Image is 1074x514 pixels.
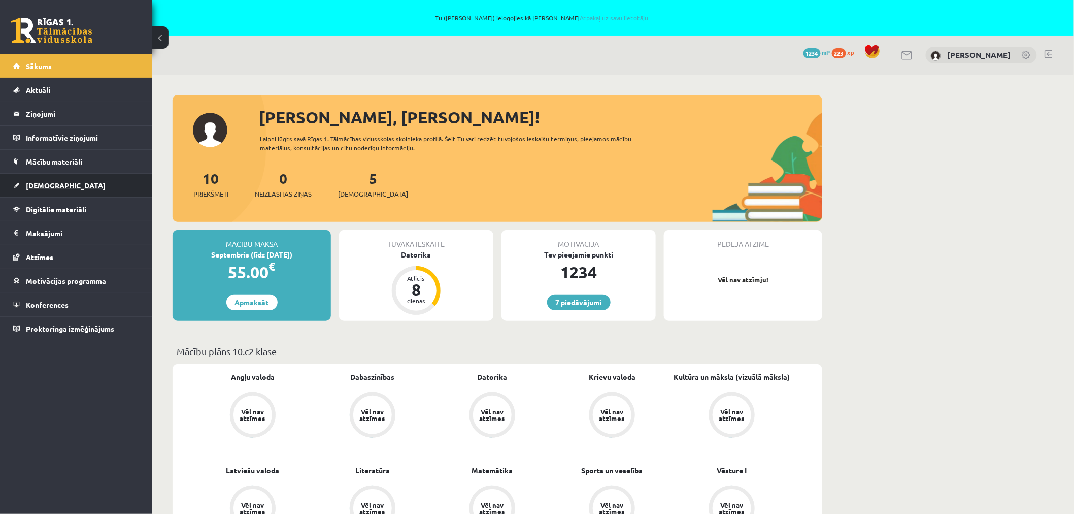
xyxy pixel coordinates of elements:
[231,372,275,382] a: Angļu valoda
[339,230,493,249] div: Tuvākā ieskaite
[26,61,52,71] span: Sākums
[226,465,280,476] a: Latviešu valoda
[13,126,140,149] a: Informatīvie ziņojumi
[26,126,140,149] legend: Informatīvie ziņojumi
[472,465,513,476] a: Matemātika
[931,51,941,61] img: Margarita Petruse
[26,300,69,309] span: Konferences
[259,105,822,130] div: [PERSON_NAME], [PERSON_NAME]!
[339,249,493,260] div: Datorika
[226,295,278,310] a: Apmaksāt
[26,181,106,190] span: [DEMOGRAPHIC_DATA]
[501,260,656,284] div: 1234
[26,157,82,166] span: Mācību materiāli
[547,295,611,310] a: 7 piedāvājumi
[803,48,830,56] a: 1234 mP
[13,198,140,221] a: Digitālie materiāli
[401,298,431,304] div: dienas
[822,48,830,56] span: mP
[948,50,1011,60] a: [PERSON_NAME]
[13,150,140,173] a: Mācību materiāli
[672,392,792,440] a: Vēl nav atzīmes
[478,408,507,422] div: Vēl nav atzīmes
[13,54,140,78] a: Sākums
[351,372,395,382] a: Dabaszinības
[832,48,859,56] a: 223 xp
[478,372,508,382] a: Datorika
[173,249,331,260] div: Septembris (līdz [DATE])
[193,392,313,440] a: Vēl nav atzīmes
[26,324,114,333] span: Proktoringa izmēģinājums
[239,408,267,422] div: Vēl nav atzīmes
[501,230,656,249] div: Motivācija
[598,408,626,422] div: Vēl nav atzīmes
[26,205,86,214] span: Digitālie materiāli
[13,174,140,197] a: [DEMOGRAPHIC_DATA]
[173,260,331,284] div: 55.00
[580,14,648,22] a: Atpakaļ uz savu lietotāju
[193,169,228,199] a: 10Priekšmeti
[401,275,431,281] div: Atlicis
[26,221,140,245] legend: Maksājumi
[355,465,390,476] a: Literatūra
[338,189,408,199] span: [DEMOGRAPHIC_DATA]
[26,85,50,94] span: Aktuāli
[338,169,408,199] a: 5[DEMOGRAPHIC_DATA]
[13,245,140,269] a: Atzīmes
[848,48,854,56] span: xp
[717,465,747,476] a: Vēsture I
[193,189,228,199] span: Priekšmeti
[803,48,821,58] span: 1234
[173,230,331,249] div: Mācību maksa
[589,372,635,382] a: Krievu valoda
[582,465,643,476] a: Sports un veselība
[13,78,140,102] a: Aktuāli
[13,317,140,340] a: Proktoringa izmēģinājums
[11,18,92,43] a: Rīgas 1. Tālmācības vidusskola
[552,392,672,440] a: Vēl nav atzīmes
[260,134,650,152] div: Laipni lūgts savā Rīgas 1. Tālmācības vidusskolas skolnieka profilā. Šeit Tu vari redzēt tuvojošo...
[358,408,387,422] div: Vēl nav atzīmes
[13,293,140,316] a: Konferences
[269,259,276,274] span: €
[501,249,656,260] div: Tev pieejamie punkti
[26,102,140,125] legend: Ziņojumi
[177,344,818,358] p: Mācību plāns 10.c2 klase
[664,230,822,249] div: Pēdējā atzīme
[832,48,846,58] span: 223
[117,15,966,21] span: Tu ([PERSON_NAME]) ielogojies kā [PERSON_NAME]
[26,252,53,262] span: Atzīmes
[255,169,312,199] a: 0Neizlasītās ziņas
[339,249,493,316] a: Datorika Atlicis 8 dienas
[669,275,817,285] p: Vēl nav atzīmju!
[718,408,746,422] div: Vēl nav atzīmes
[13,102,140,125] a: Ziņojumi
[401,281,431,298] div: 8
[674,372,790,382] a: Kultūra un māksla (vizuālā māksla)
[13,221,140,245] a: Maksājumi
[255,189,312,199] span: Neizlasītās ziņas
[313,392,432,440] a: Vēl nav atzīmes
[13,269,140,293] a: Motivācijas programma
[26,276,106,285] span: Motivācijas programma
[432,392,552,440] a: Vēl nav atzīmes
